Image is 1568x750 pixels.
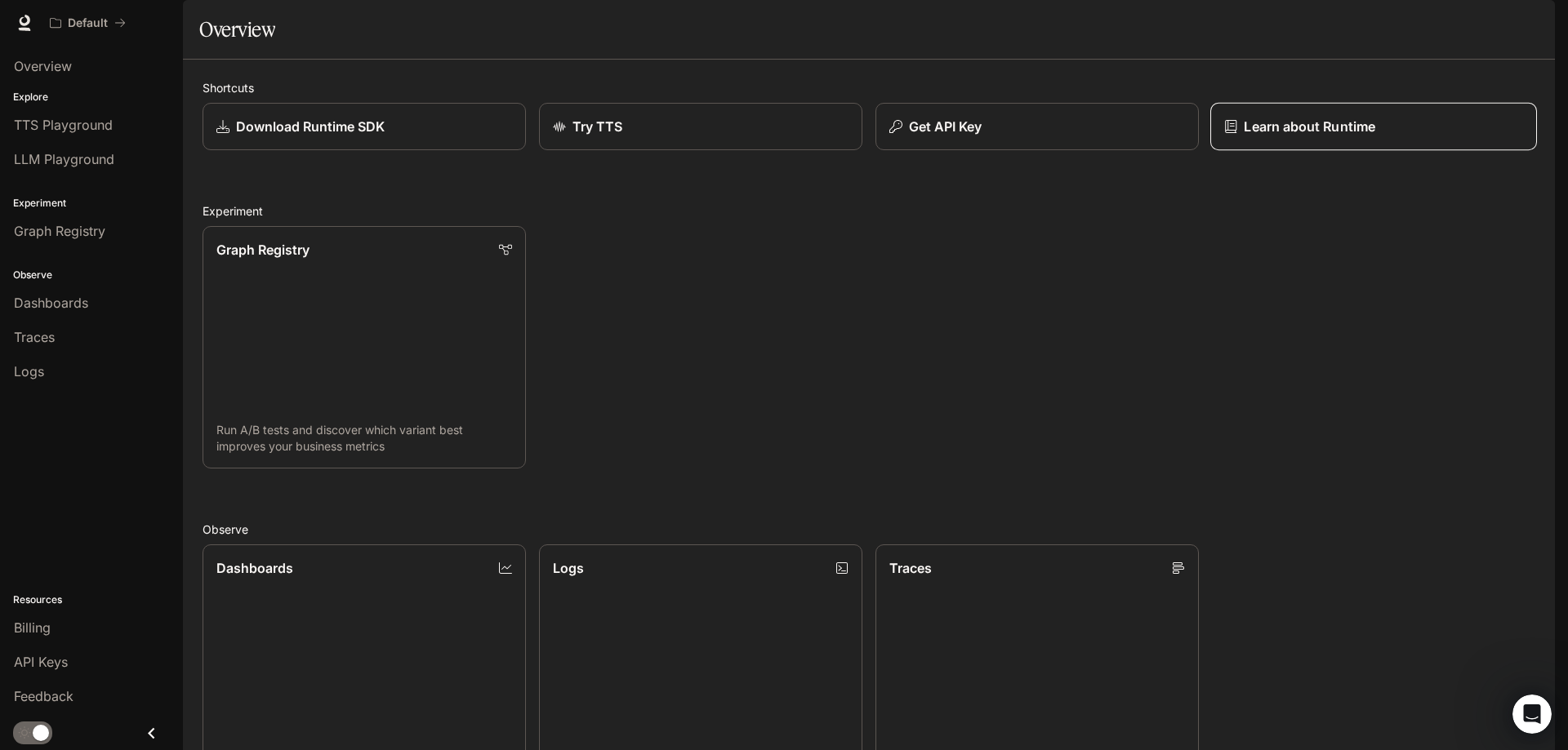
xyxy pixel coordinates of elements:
[216,422,512,455] p: Run A/B tests and discover which variant best improves your business metrics
[216,558,293,578] p: Dashboards
[1244,117,1375,136] p: Learn about Runtime
[203,79,1535,96] h2: Shortcuts
[539,103,862,150] a: Try TTS
[203,202,1535,220] h2: Experiment
[1210,103,1537,151] a: Learn about Runtime
[203,521,1535,538] h2: Observe
[553,558,584,578] p: Logs
[875,103,1199,150] button: Get API Key
[203,226,526,468] a: Graph RegistryRun A/B tests and discover which variant best improves your business metrics
[572,117,622,136] p: Try TTS
[909,117,982,136] p: Get API Key
[1512,695,1552,734] iframe: Intercom live chat
[42,7,133,39] button: All workspaces
[203,103,526,150] a: Download Runtime SDK
[889,558,932,578] p: Traces
[68,16,108,30] p: Default
[216,240,310,260] p: Graph Registry
[199,13,275,46] h1: Overview
[236,117,385,136] p: Download Runtime SDK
